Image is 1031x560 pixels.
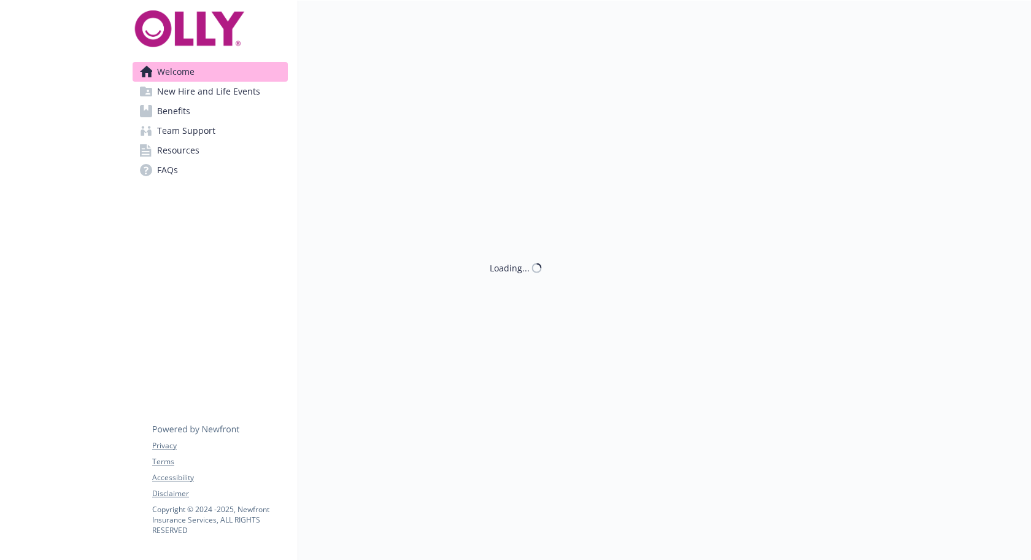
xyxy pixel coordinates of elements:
span: Resources [157,141,199,160]
a: Terms [152,456,287,467]
a: Accessibility [152,472,287,483]
a: New Hire and Life Events [133,82,288,101]
a: Benefits [133,101,288,121]
a: Privacy [152,440,287,451]
span: Benefits [157,101,190,121]
span: New Hire and Life Events [157,82,260,101]
a: Team Support [133,121,288,141]
a: Disclaimer [152,488,287,499]
span: Team Support [157,121,215,141]
span: Welcome [157,62,195,82]
a: FAQs [133,160,288,180]
a: Resources [133,141,288,160]
div: Loading... [490,262,530,274]
span: FAQs [157,160,178,180]
a: Welcome [133,62,288,82]
p: Copyright © 2024 - 2025 , Newfront Insurance Services, ALL RIGHTS RESERVED [152,504,287,535]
